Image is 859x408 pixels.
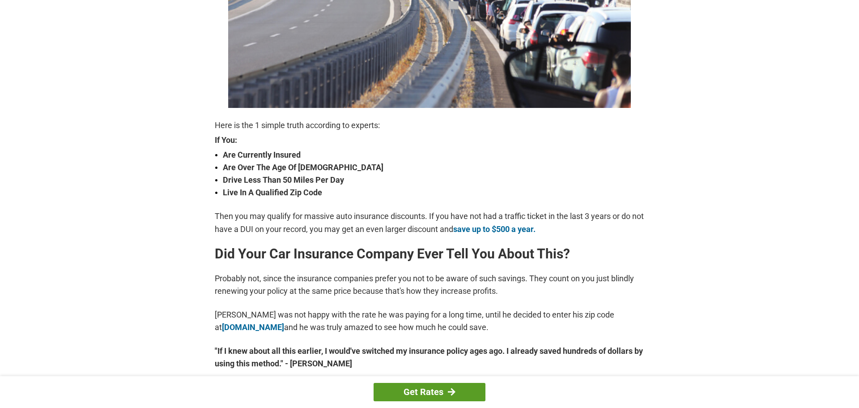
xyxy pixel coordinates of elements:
p: Here is the 1 simple truth according to experts: [215,119,644,132]
strong: "If I knew about all this earlier, I would've switched my insurance policy ages ago. I already sa... [215,345,644,370]
p: [PERSON_NAME] was not happy with the rate he was paying for a long time, until he decided to ente... [215,309,644,334]
h2: Did Your Car Insurance Company Ever Tell You About This? [215,247,644,261]
strong: Are Currently Insured [223,149,644,161]
strong: Drive Less Than 50 Miles Per Day [223,174,644,186]
strong: Live In A Qualified Zip Code [223,186,644,199]
a: Get Rates [374,383,485,401]
a: save up to $500 a year. [453,224,536,234]
p: Then you may qualify for massive auto insurance discounts. If you have not had a traffic ticket i... [215,210,644,235]
p: Probably not, since the insurance companies prefer you not to be aware of such savings. They coun... [215,272,644,297]
strong: Are Over The Age Of [DEMOGRAPHIC_DATA] [223,161,644,174]
a: [DOMAIN_NAME] [222,322,284,332]
strong: If You: [215,136,644,144]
